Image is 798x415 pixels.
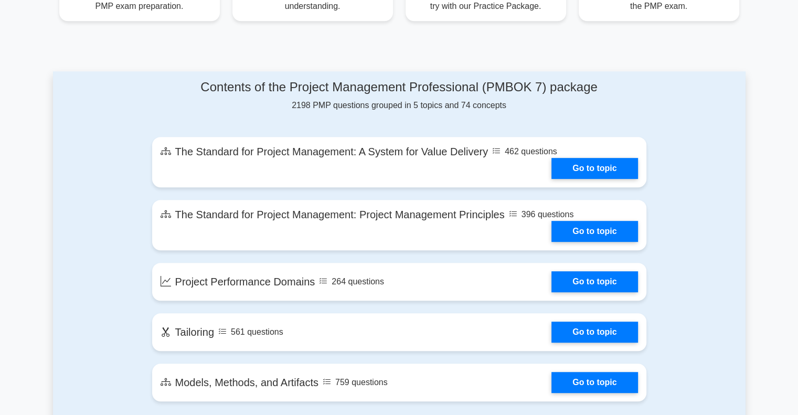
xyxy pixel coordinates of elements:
[152,80,646,112] div: 2198 PMP questions grouped in 5 topics and 74 concepts
[551,271,637,292] a: Go to topic
[152,80,646,95] h4: Contents of the Project Management Professional (PMBOK 7) package
[551,221,637,242] a: Go to topic
[551,372,637,393] a: Go to topic
[551,322,637,343] a: Go to topic
[551,158,637,179] a: Go to topic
